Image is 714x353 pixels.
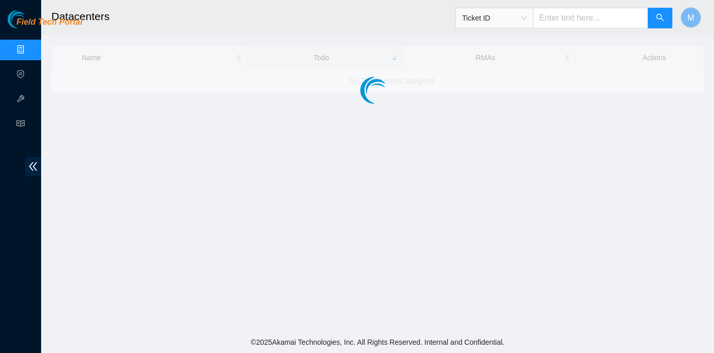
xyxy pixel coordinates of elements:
[8,10,52,28] img: Akamai Technologies
[8,19,82,32] a: Akamai TechnologiesField Tech Portal
[41,331,714,353] footer: © 2025 Akamai Technologies, Inc. All Rights Reserved. Internal and Confidential.
[687,11,694,24] span: M
[462,10,527,26] span: Ticket ID
[656,13,664,23] span: search
[648,8,672,28] button: search
[16,115,25,135] span: read
[533,8,648,28] input: Enter text here...
[25,157,41,176] span: double-left
[681,7,701,28] button: M
[16,17,82,27] span: Field Tech Portal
